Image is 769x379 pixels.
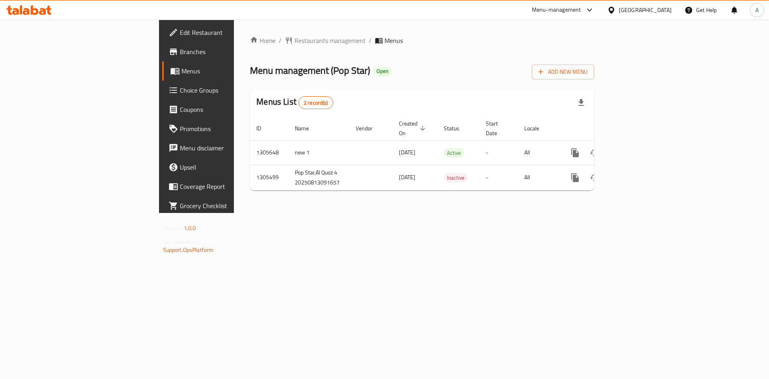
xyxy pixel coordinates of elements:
[162,42,288,61] a: Branches
[180,124,281,134] span: Promotions
[162,81,288,100] a: Choice Groups
[559,116,649,141] th: Actions
[532,65,594,79] button: Add New Menu
[288,165,349,190] td: Pop Star,Al Quoz 4 20250813091657
[566,143,585,162] button: more
[486,119,508,138] span: Start Date
[288,140,349,165] td: new 1
[518,165,559,190] td: All
[285,36,366,45] a: Restaurants management
[373,67,392,76] div: Open
[180,182,281,191] span: Coverage Report
[399,172,415,182] span: [DATE]
[180,143,281,153] span: Menu disclaimer
[399,147,415,158] span: [DATE]
[250,36,594,45] nav: breadcrumb
[356,124,383,133] span: Vendor
[524,124,550,133] span: Locale
[298,96,333,109] div: Total records count
[162,158,288,177] a: Upsell
[373,68,392,75] span: Open
[180,85,281,95] span: Choice Groups
[572,93,591,112] div: Export file
[444,124,470,133] span: Status
[180,162,281,172] span: Upsell
[181,66,281,76] span: Menus
[180,105,281,114] span: Coupons
[256,96,333,109] h2: Menus List
[384,36,403,45] span: Menus
[479,140,518,165] td: -
[162,23,288,42] a: Edit Restaurant
[399,119,428,138] span: Created On
[163,245,214,255] a: Support.OpsPlatform
[538,67,588,77] span: Add New Menu
[162,61,288,81] a: Menus
[180,201,281,211] span: Grocery Checklist
[162,138,288,158] a: Menu disclaimer
[295,124,319,133] span: Name
[256,124,272,133] span: ID
[162,177,288,196] a: Coverage Report
[444,148,464,158] span: Active
[250,116,649,191] table: enhanced table
[619,6,672,14] div: [GEOGRAPHIC_DATA]
[566,168,585,187] button: more
[180,28,281,37] span: Edit Restaurant
[585,168,604,187] button: Change Status
[163,237,200,247] span: Get support on:
[755,6,759,14] span: A
[444,173,468,182] span: Inactive
[299,99,333,107] span: 2 record(s)
[162,196,288,215] a: Grocery Checklist
[162,100,288,119] a: Coupons
[163,223,183,233] span: Version:
[162,119,288,138] a: Promotions
[585,143,604,162] button: Change Status
[294,36,366,45] span: Restaurants management
[184,223,196,233] span: 1.0.0
[180,47,281,57] span: Branches
[479,165,518,190] td: -
[518,140,559,165] td: All
[250,61,370,79] span: Menu management ( Pop Star )
[532,5,581,15] div: Menu-management
[369,36,372,45] li: /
